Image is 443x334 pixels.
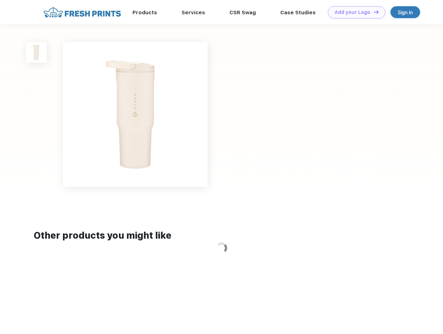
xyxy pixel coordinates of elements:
[63,42,208,187] img: func=resize&h=640
[132,9,157,16] a: Products
[41,6,123,18] img: fo%20logo%202.webp
[26,42,47,63] img: func=resize&h=100
[398,8,413,16] div: Sign in
[34,229,409,242] div: Other products you might like
[374,10,379,14] img: DT
[335,9,370,15] div: Add your Logo
[390,6,420,18] a: Sign in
